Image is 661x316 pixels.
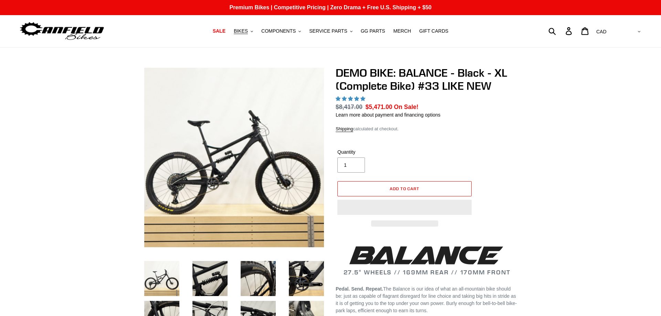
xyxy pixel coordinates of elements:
[394,102,418,111] span: On Sale!
[230,26,256,36] button: BIKES
[239,260,277,297] img: Load image into Gallery viewer, DEMO BIKE: BALANCE - Black - XL (Complete Bike) #33 LIKE NEW
[234,28,248,34] span: BIKES
[258,26,304,36] button: COMPONENTS
[357,26,389,36] a: GG PARTS
[419,28,449,34] span: GIFT CARDS
[361,28,385,34] span: GG PARTS
[336,126,518,132] div: calculated at checkout.
[336,66,518,93] h1: DEMO BIKE: BALANCE - Black - XL (Complete Bike) #33 LIKE NEW
[209,26,229,36] a: SALE
[337,181,472,196] button: Add to cart
[336,244,518,276] h2: 27.5" WHEELS // 169MM REAR // 170MM FRONT
[390,186,420,191] span: Add to cart
[143,260,181,297] img: Load image into Gallery viewer, DEMO BIKE: BALANCE - Black - XL (Complete Bike) #33 LIKE NEW
[336,112,440,118] a: Learn more about payment and financing options
[336,286,383,292] b: Pedal. Send. Repeat.
[309,28,347,34] span: SERVICE PARTS
[336,96,367,101] span: 5.00 stars
[306,26,356,36] button: SERVICE PARTS
[336,103,363,110] s: $8,417.00
[337,149,403,156] label: Quantity
[336,126,353,132] a: Shipping
[552,23,570,39] input: Search
[366,103,392,110] span: $5,471.00
[19,20,105,42] img: Canfield Bikes
[390,26,415,36] a: MERCH
[213,28,225,34] span: SALE
[261,28,296,34] span: COMPONENTS
[144,68,324,247] img: DEMO BIKE: BALANCE - Black - XL (Complete Bike) #33 LIKE NEW
[416,26,452,36] a: GIFT CARDS
[191,260,229,297] img: Load image into Gallery viewer, DEMO BIKE: BALANCE - Black - XL (Complete Bike) #33 LIKE NEW
[287,260,325,297] img: Load image into Gallery viewer, DEMO BIKE: BALANCE - Black - XL (Complete Bike) #33 LIKE NEW
[394,28,411,34] span: MERCH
